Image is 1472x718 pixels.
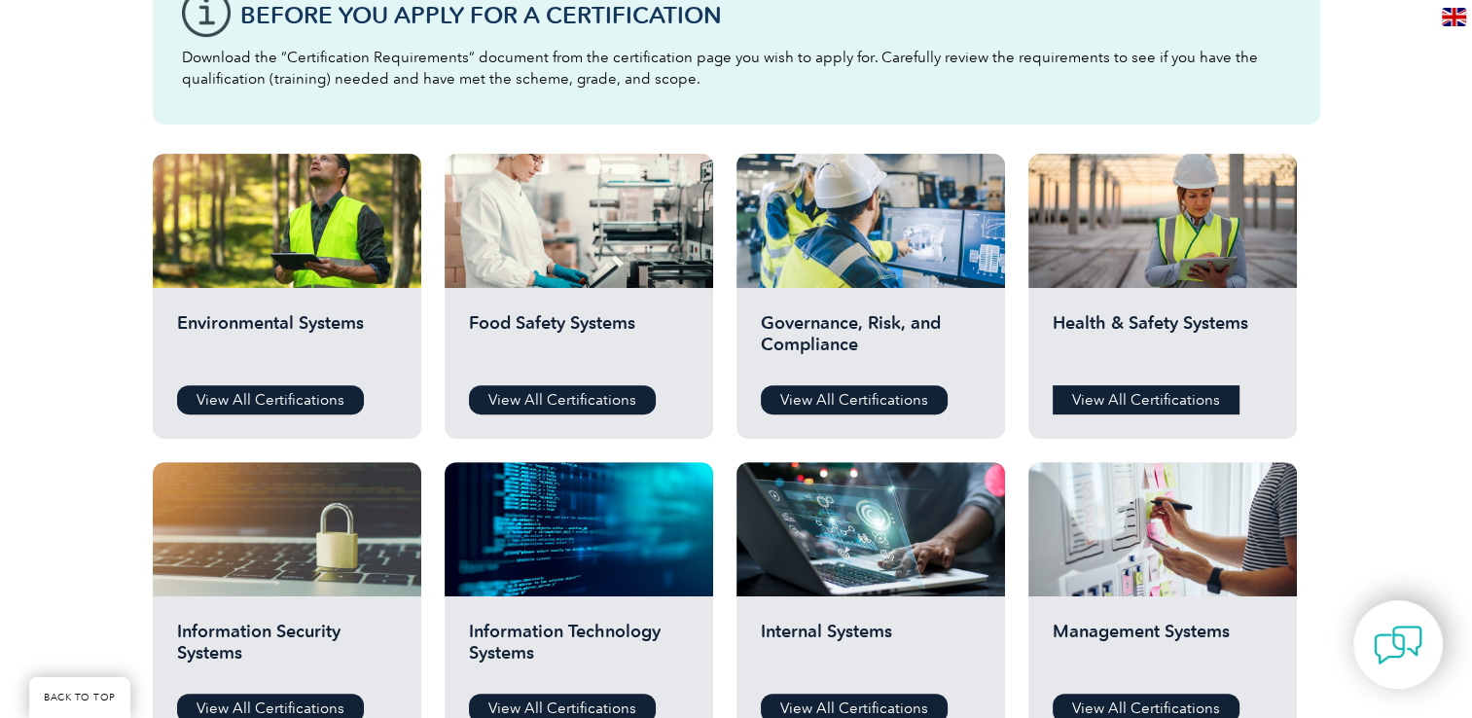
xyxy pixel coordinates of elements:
[182,47,1291,90] p: Download the “Certification Requirements” document from the certification page you wish to apply ...
[29,677,130,718] a: BACK TO TOP
[1053,385,1239,414] a: View All Certifications
[1053,312,1273,371] h2: Health & Safety Systems
[761,385,948,414] a: View All Certifications
[761,621,981,679] h2: Internal Systems
[1053,621,1273,679] h2: Management Systems
[177,385,364,414] a: View All Certifications
[469,312,689,371] h2: Food Safety Systems
[1374,621,1422,669] img: contact-chat.png
[469,621,689,679] h2: Information Technology Systems
[240,3,1291,27] h3: Before You Apply For a Certification
[1442,8,1466,26] img: en
[469,385,656,414] a: View All Certifications
[177,621,397,679] h2: Information Security Systems
[761,312,981,371] h2: Governance, Risk, and Compliance
[177,312,397,371] h2: Environmental Systems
